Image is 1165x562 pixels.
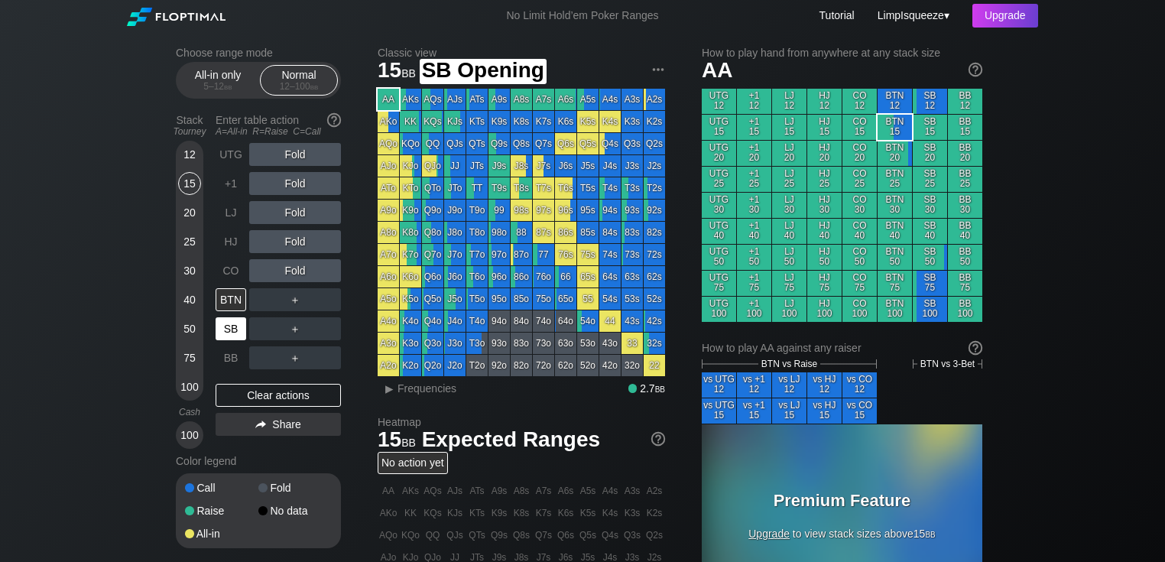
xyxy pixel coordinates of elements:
[555,89,576,110] div: A6s
[466,155,488,177] div: JTs
[702,342,982,354] div: How to play AA against any raiser
[948,141,982,166] div: BB 20
[533,244,554,265] div: 77
[178,346,201,369] div: 75
[555,133,576,154] div: Q6s
[599,177,621,199] div: T4s
[533,89,554,110] div: A7s
[599,333,621,354] div: 43o
[488,333,510,354] div: 93o
[444,177,466,199] div: JTo
[599,288,621,310] div: 54s
[555,310,576,332] div: 64o
[842,271,877,296] div: CO 75
[267,81,331,92] div: 12 – 100
[577,89,599,110] div: A5s
[913,193,947,218] div: SB 30
[444,310,466,332] div: J4o
[400,333,421,354] div: K3o
[842,245,877,270] div: CO 50
[258,505,332,516] div: No data
[400,310,421,332] div: K4o
[807,167,842,192] div: HJ 25
[555,177,576,199] div: T6s
[842,193,877,218] div: CO 30
[599,155,621,177] div: J4s
[178,143,201,166] div: 12
[772,271,806,296] div: LJ 75
[511,355,532,376] div: 82o
[842,115,877,140] div: CO 15
[224,81,232,92] span: bb
[644,111,665,132] div: K2s
[577,133,599,154] div: Q5s
[400,177,421,199] div: KTo
[772,219,806,244] div: LJ 40
[772,167,806,192] div: LJ 25
[878,115,912,140] div: BTN 15
[178,288,201,311] div: 40
[249,201,341,224] div: Fold
[466,222,488,243] div: T8o
[444,133,466,154] div: QJs
[511,288,532,310] div: 85o
[913,245,947,270] div: SB 50
[702,167,736,192] div: UTG 25
[878,141,912,166] div: BTN 20
[555,111,576,132] div: K6s
[511,222,532,243] div: 88
[444,355,466,376] div: J2o
[401,63,416,80] span: bb
[422,133,443,154] div: QQ
[702,89,736,114] div: UTG 12
[216,259,246,282] div: CO
[422,333,443,354] div: Q3o
[378,244,399,265] div: A7o
[400,266,421,287] div: K6o
[577,266,599,287] div: 65s
[577,355,599,376] div: 52o
[378,266,399,287] div: A6o
[488,355,510,376] div: 92o
[948,115,982,140] div: BB 15
[555,266,576,287] div: 66
[807,115,842,140] div: HJ 15
[621,133,643,154] div: Q3s
[511,310,532,332] div: 84o
[599,89,621,110] div: A4s
[807,193,842,218] div: HJ 30
[702,193,736,218] div: UTG 30
[400,155,421,177] div: KJo
[621,222,643,243] div: 83s
[178,201,201,224] div: 20
[466,133,488,154] div: QTs
[178,230,201,253] div: 25
[878,245,912,270] div: BTN 50
[948,193,982,218] div: BB 30
[621,111,643,132] div: K3s
[216,108,341,143] div: Enter table action
[599,244,621,265] div: 74s
[249,317,341,340] div: ＋
[913,297,947,322] div: SB 100
[644,155,665,177] div: J2s
[466,288,488,310] div: T5o
[488,222,510,243] div: 98o
[178,172,201,195] div: 15
[466,89,488,110] div: ATs
[913,219,947,244] div: SB 40
[555,155,576,177] div: J6s
[422,266,443,287] div: Q6o
[422,355,443,376] div: Q2o
[878,271,912,296] div: BTN 75
[842,167,877,192] div: CO 25
[178,424,201,447] div: 100
[555,222,576,243] div: 86s
[378,333,399,354] div: A3o
[444,288,466,310] div: J5o
[772,115,806,140] div: LJ 15
[466,333,488,354] div: T3o
[878,9,944,21] span: LimpIsqueeze
[249,259,341,282] div: Fold
[183,66,253,95] div: All-in only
